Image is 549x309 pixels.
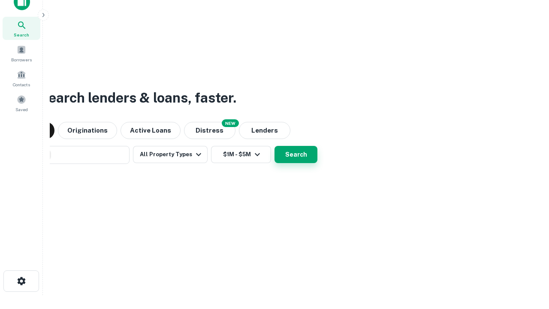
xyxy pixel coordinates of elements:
button: Active Loans [121,122,181,139]
button: All Property Types [133,146,208,163]
button: Lenders [239,122,290,139]
a: Search [3,17,40,40]
h3: Search lenders & loans, faster. [39,88,236,108]
iframe: Chat Widget [506,240,549,282]
button: Search distressed loans with lien and other non-mortgage details. [184,122,235,139]
span: Saved [15,106,28,113]
button: Originations [58,122,117,139]
div: NEW [222,119,239,127]
button: $1M - $5M [211,146,271,163]
a: Saved [3,91,40,115]
a: Contacts [3,67,40,90]
span: Contacts [13,81,30,88]
a: Borrowers [3,42,40,65]
button: Search [274,146,317,163]
span: Borrowers [11,56,32,63]
span: Search [14,31,29,38]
